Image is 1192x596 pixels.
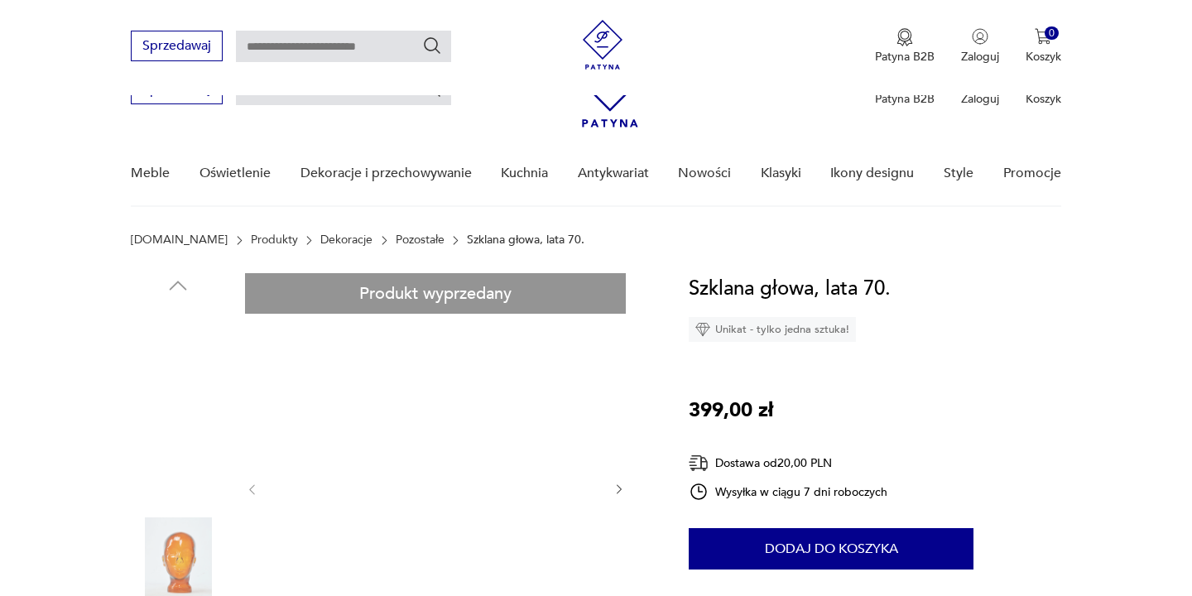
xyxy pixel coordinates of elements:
[131,412,225,507] img: Zdjęcie produktu Szklana głowa, lata 70.
[972,28,988,45] img: Ikonka użytkownika
[131,31,223,61] button: Sprzedawaj
[689,528,973,570] button: Dodaj do koszyka
[689,482,887,502] div: Wysyłka w ciągu 7 dni roboczych
[1035,28,1051,45] img: Ikona koszyka
[875,28,935,65] button: Patyna B2B
[422,36,442,55] button: Szukaj
[961,91,999,107] p: Zaloguj
[578,142,649,205] a: Antykwariat
[131,41,223,53] a: Sprzedawaj
[830,142,914,205] a: Ikony designu
[695,322,710,337] img: Ikona diamentu
[131,84,223,96] a: Sprzedawaj
[875,91,935,107] p: Patyna B2B
[131,233,228,247] a: [DOMAIN_NAME]
[689,273,891,305] h1: Szklana głowa, lata 70.
[131,142,170,205] a: Meble
[251,233,298,247] a: Produkty
[300,142,472,205] a: Dekoracje i przechowywanie
[689,453,887,473] div: Dostawa od 20,00 PLN
[578,20,627,70] img: Patyna - sklep z meblami i dekoracjami vintage
[131,306,225,401] img: Zdjęcie produktu Szklana głowa, lata 70.
[875,49,935,65] p: Patyna B2B
[961,28,999,65] button: Zaloguj
[678,142,731,205] a: Nowości
[689,453,709,473] img: Ikona dostawy
[245,273,626,314] div: Produkt wyprzedany
[467,233,584,247] p: Szklana głowa, lata 70.
[961,49,999,65] p: Zaloguj
[1003,142,1061,205] a: Promocje
[396,233,445,247] a: Pozostałe
[1026,28,1061,65] button: 0Koszyk
[1026,49,1061,65] p: Koszyk
[896,28,913,46] img: Ikona medalu
[501,142,548,205] a: Kuchnia
[761,142,801,205] a: Klasyki
[875,28,935,65] a: Ikona medaluPatyna B2B
[1026,91,1061,107] p: Koszyk
[944,142,973,205] a: Style
[199,142,271,205] a: Oświetlenie
[1045,26,1059,41] div: 0
[320,233,372,247] a: Dekoracje
[689,317,856,342] div: Unikat - tylko jedna sztuka!
[689,395,773,426] p: 399,00 zł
